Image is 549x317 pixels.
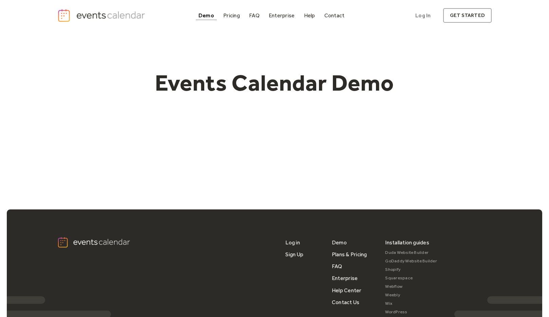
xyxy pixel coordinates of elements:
[249,14,260,17] div: FAQ
[223,14,240,17] div: Pricing
[57,8,147,22] a: home
[385,282,437,291] a: Webflow
[385,237,429,248] div: Installation guides
[332,284,362,296] a: Help Center
[246,11,262,20] a: FAQ
[385,265,437,274] a: Shopify
[385,291,437,299] a: Weebly
[144,69,405,97] h1: Events Calendar Demo
[301,11,318,20] a: Help
[324,14,345,17] div: Contact
[385,257,437,265] a: GoDaddy Website Builder
[332,237,347,248] a: Demo
[196,11,217,20] a: Demo
[266,11,297,20] a: Enterprise
[304,14,315,17] div: Help
[385,308,437,316] a: WordPress
[385,299,437,308] a: Wix
[285,237,300,248] a: Log in
[332,296,359,308] a: Contact Us
[332,260,342,272] a: FAQ
[332,272,358,284] a: Enterprise
[285,248,303,260] a: Sign Up
[269,14,295,17] div: Enterprise
[385,248,437,257] a: Duda Website Builder
[322,11,347,20] a: Contact
[409,8,437,23] a: Log In
[443,8,492,23] a: get started
[221,11,243,20] a: Pricing
[332,248,367,260] a: Plans & Pricing
[385,274,437,282] a: Squarespace
[198,14,214,17] div: Demo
